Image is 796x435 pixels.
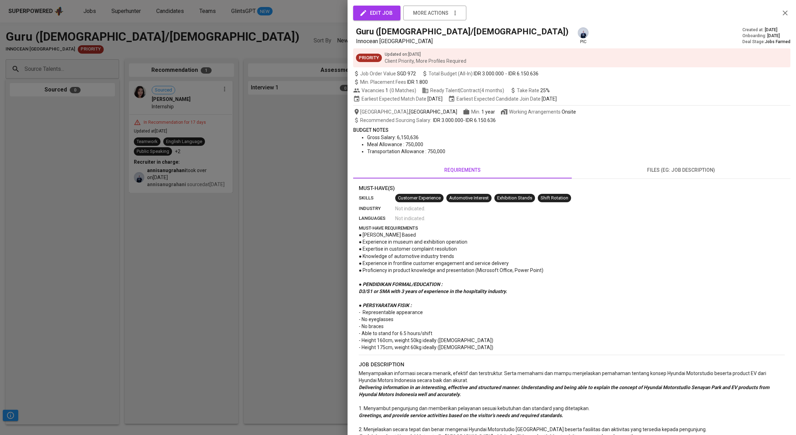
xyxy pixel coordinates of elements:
span: [DATE] [542,95,557,102]
span: ● Expertise in customer complaint resolution [359,246,457,252]
span: Job Order Value [353,70,416,77]
span: Min. [471,109,495,115]
span: requirements [357,166,568,175]
span: Innocean [GEOGRAPHIC_DATA] [356,38,433,45]
span: - Able to stand for 6.5 hours/shift [359,331,432,336]
span: - Height 175cm, weight 60kg ideally ([DEMOGRAPHIC_DATA]) [359,345,493,350]
p: Client Priority, More Profiles Required [385,57,466,64]
span: IDR 3.000.000 [433,117,463,123]
button: more actions [403,6,466,20]
span: Not indicated . [395,215,425,222]
span: 25% [540,88,550,93]
p: job description [359,361,785,369]
h5: Guru ([DEMOGRAPHIC_DATA]/[DEMOGRAPHIC_DATA]) [356,26,569,37]
span: [DATE] [767,33,780,39]
span: Menyampaikan informasi secara menarik, efektif dan terstruktur. Serta memahami dan mampu menjelas... [359,371,767,383]
span: 1 [384,87,388,94]
span: Earliest Expected Match Date [353,95,442,102]
span: Take Rate [517,88,550,93]
span: edit job [361,8,393,18]
span: 2. Menjelaskan secara tepat dan benar mengenai Hyundai Motorstudio [GEOGRAPHIC_DATA] beserta fasi... [359,427,707,432]
span: IDR 3.000.000 [474,70,504,77]
div: Onboarding : [742,33,790,39]
p: skills [359,195,395,202]
span: D3/S1 or SMA with 3 years of experience in the hospitality industry. [359,288,507,294]
span: IDR 6.150.636 [508,70,538,77]
span: ● PENDIDIKAN FORMAL/EDUCATION : [359,281,442,287]
span: - [505,70,507,77]
span: Customer Experience [395,195,444,202]
span: [DATE] [765,27,777,33]
span: Greetings, and provide service activities based on the visitor’s needs and required standards. [359,413,563,418]
span: Meal Allowance : 750,000 [367,142,423,147]
p: must-have requirements [359,225,785,232]
span: Shift Rotation [538,195,571,202]
p: industry [359,205,395,212]
span: Transportation Allowance : 750,000 [367,149,445,154]
span: [GEOGRAPHIC_DATA] , [353,108,457,115]
span: Working Arrangements [501,108,576,115]
span: IDR 6.150.636 [466,117,496,123]
span: - No eyeglasses [359,317,393,322]
span: 1. Menyambut pengunjung dan memberikan pelayanan sesuai kebutuhan dan standard yang ditetapkan. [359,406,590,411]
span: Recommended Sourcing Salary : [360,117,432,123]
span: ● [PERSON_NAME] Based [359,232,416,238]
span: Gross Salary: 6,150,636 [367,135,419,140]
img: annisa@glints.com [578,27,589,38]
span: more actions [413,9,448,18]
span: ● Experience in museum and exhibition operation [359,239,467,245]
button: edit job [353,6,400,20]
span: Vacancies ( 0 Matches ) [353,87,416,94]
span: SGD 972 [397,70,416,77]
span: [GEOGRAPHIC_DATA] [409,108,457,115]
div: Created at : [742,27,790,33]
span: - Height 160cm, weight 50kg ideally ([DEMOGRAPHIC_DATA]) [359,338,493,343]
span: Priority [356,55,382,61]
p: languages [359,215,395,222]
p: Budget Notes [353,127,790,134]
span: Total Budget (All-In) [421,70,538,77]
span: files (eg: job description) [576,166,786,175]
span: Not indicated . [395,205,425,212]
span: Ready Talent | Contract (4 months) [422,87,504,94]
span: ● Proficiency in product knowledge and presentation (Microsoft Office, Power Point) [359,267,543,273]
p: Must-Have(s) [359,184,785,192]
span: Earliest Expected Candidate Join Date [448,95,557,102]
span: 1 year [481,109,495,115]
span: ● Knowledge of automotive industry trends [359,253,454,259]
div: Onsite [562,108,576,115]
span: Automotive Interest [446,195,492,202]
span: Exhibition Stands [494,195,535,202]
span: - Representable appearance [359,310,423,315]
span: Jobs Farmed [765,39,790,44]
span: - No braces [359,324,384,329]
span: IDR 1.800 [407,79,428,85]
div: Deal Stage : [742,39,790,45]
div: pic [577,27,589,45]
span: Delivering information in an interesting, effective and structured manner. Understanding and bein... [359,385,770,397]
span: ● Experience in frontline customer engagement and service delivery [359,260,509,266]
span: ● PERSYARATAN FISIK : [359,303,412,308]
span: Min. Placement Fees [360,79,428,85]
p: Updated on : [DATE] [385,51,466,57]
span: [DATE] [427,95,442,102]
span: - [360,117,496,124]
